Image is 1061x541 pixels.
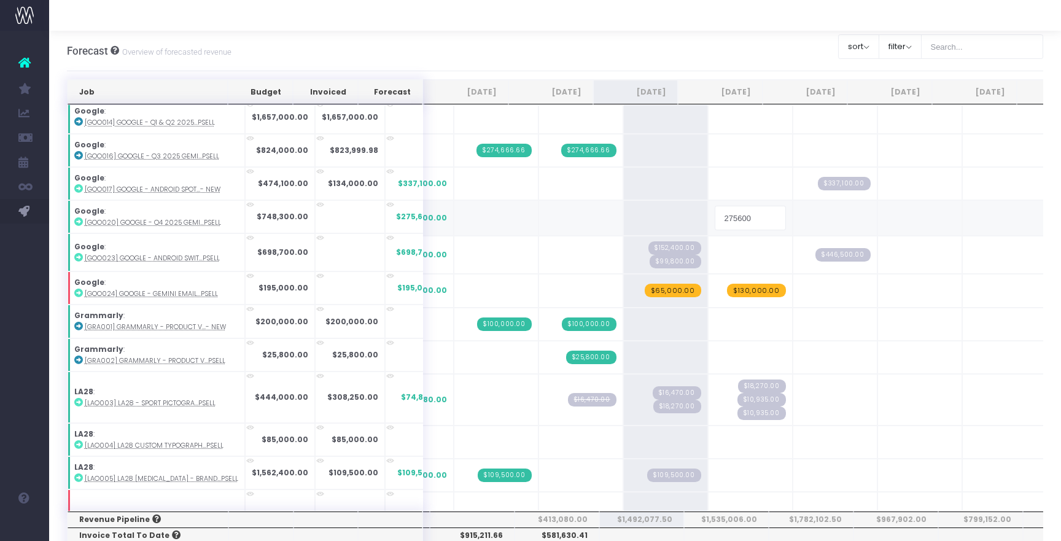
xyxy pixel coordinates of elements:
[74,429,93,439] strong: LA28
[653,386,701,400] span: Streamtime Draft Invoice: null – LA0003 - Sport Pictograms
[293,80,358,104] th: Invoiced
[74,277,104,287] strong: Google
[322,112,378,122] strong: $1,657,000.00
[68,100,245,133] td: :
[396,247,447,258] span: $698,700.00
[593,80,678,104] th: Oct 25: activate to sort column ascending
[562,317,616,331] span: Streamtime Invoice: 933 – Grammarly - Product Videos
[74,173,104,183] strong: Google
[85,185,220,194] abbr: [GOO017] Google - Android Spotlight - Brand - New
[879,34,922,59] button: filter
[119,45,231,57] small: Overview of forecasted revenue
[74,386,93,397] strong: LA28
[85,218,221,227] abbr: [GOO020] Google - Q4 2025 Gemini Design - Brand - Upsell
[255,392,308,402] strong: $444,000.00
[599,512,684,527] th: $1,492,077.50
[398,178,447,189] span: $337,100.00
[650,255,701,268] span: Streamtime Draft Invoice: 937 – [GOO023] Google - Android Switch - Campaign - Upsell
[515,512,599,527] th: $413,080.00
[85,356,225,365] abbr: [GRA002] Grammarly - Product Video - Brand - Upsell
[68,512,228,527] th: Revenue Pipeline
[424,80,508,104] th: Aug 25: activate to sort column ascending
[256,145,308,155] strong: $824,000.00
[401,392,447,403] span: $74,880.00
[737,393,786,407] span: Streamtime Draft Invoice: null – LA0003 - Sport Pictograms
[68,423,245,456] td: :
[818,177,871,190] span: Streamtime Draft Invoice: 940 – [GOO017] Google - Android - Brand - New
[645,284,701,297] span: wayahead Revenue Forecast Item
[763,80,847,104] th: Dec 25: activate to sort column ascending
[653,400,701,413] span: Streamtime Draft Invoice: null – LA0003 - Sport Pictograms
[678,80,763,104] th: Nov 25: activate to sort column ascending
[262,434,308,445] strong: $85,000.00
[85,152,219,161] abbr: [GOO016] Google - Q3 2025 Gemini Design - Brand - Upsell
[68,305,245,338] td: :
[262,349,308,360] strong: $25,800.00
[74,310,123,321] strong: Grammarly
[68,338,245,372] td: :
[74,344,123,354] strong: Grammarly
[258,178,308,189] strong: $474,100.00
[478,469,532,482] span: Streamtime Invoice: 920 – [LAO005] LA28 Retainer - Brand - Upsell
[769,512,853,527] th: $1,782,102.50
[938,512,1023,527] th: $799,152.00
[561,144,616,157] span: Streamtime Invoice: 896 – [GOO016] Google - Q3 2025 Gemini Design - Brand - Upsell
[508,80,593,104] th: Sep 25: activate to sort column ascending
[847,80,932,104] th: Jan 26: activate to sort column ascending
[85,441,223,450] abbr: [LAO004] LA28 Custom Typography - Upsell
[647,469,701,482] span: Streamtime Draft Invoice: null – [LAO005] LA28 Retainer - Brand - Upsell
[68,456,245,489] td: :
[684,512,769,527] th: $1,535,006.00
[815,248,871,262] span: Streamtime Draft Invoice: 938 – [GOO023] Google - Android Switch - Campaign - Upsell
[68,167,245,200] td: :
[648,241,701,255] span: Streamtime Draft Invoice: 936 – [GOO023] Google - Android Switch - Campaign - Upsell
[68,233,245,271] td: :
[328,467,378,478] strong: $109,500.00
[476,144,532,157] span: Streamtime Invoice: 897 – Google - Q3 2025 Gemini Design
[330,145,378,155] strong: $823,999.98
[737,407,786,420] span: Streamtime Draft Invoice: null – LA0003 - Sport Pictograms
[228,80,293,104] th: Budget
[68,372,245,423] td: :
[74,139,104,150] strong: Google
[325,316,378,327] strong: $200,000.00
[67,45,108,57] span: Forecast
[258,282,308,293] strong: $195,000.00
[85,474,238,483] abbr: [LAO005] LA28 Retainer - Brand - Upsell
[74,206,104,216] strong: Google
[252,467,308,478] strong: $1,562,400.00
[68,200,245,233] td: :
[85,254,220,263] abbr: [GOO023] Google - Android Switch - Campaign - Upsell
[727,284,786,297] span: wayahead Revenue Forecast Item
[252,112,308,122] strong: $1,657,000.00
[358,80,422,104] th: Forecast
[74,241,104,252] strong: Google
[74,462,93,472] strong: LA28
[477,317,532,331] span: Streamtime Invoice: 908 – Grammarly - Product Videos
[255,316,308,327] strong: $200,000.00
[568,393,616,407] span: Streamtime Draft Invoice: null – LA0003 - Sport Pictograms
[332,434,378,445] strong: $85,000.00
[932,80,1017,104] th: Feb 26: activate to sort column ascending
[327,392,378,402] strong: $308,250.00
[85,322,226,332] abbr: [GRA001] Grammarly - Product Videos - Brand - New
[68,271,245,305] td: :
[328,178,378,189] strong: $134,000.00
[401,394,447,405] span: $74,880.00
[738,379,786,393] span: Streamtime Draft Invoice: null – LA0003 - Sport Pictograms
[68,134,245,167] td: :
[921,34,1044,59] input: Search...
[853,512,938,527] th: $967,902.00
[85,289,218,298] abbr: [GOO024] Google - Gemini Email Pilot - Digital - Upsell
[257,247,308,257] strong: $698,700.00
[397,467,447,478] span: $109,500.00
[15,516,34,535] img: images/default_profile_image.png
[397,282,447,294] span: $195,000.00
[85,118,215,127] abbr: [GOO014] Google - Q1 & Q2 2025 Gemini Design Retainer - Brand - Upsell
[257,211,308,222] strong: $748,300.00
[332,349,378,360] strong: $25,800.00
[396,211,447,222] span: $275,600.00
[85,399,216,408] abbr: [LAO003] LA28 - Sport Pictograms - Upsell
[68,80,228,104] th: Job: activate to sort column ascending
[74,106,104,116] strong: Google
